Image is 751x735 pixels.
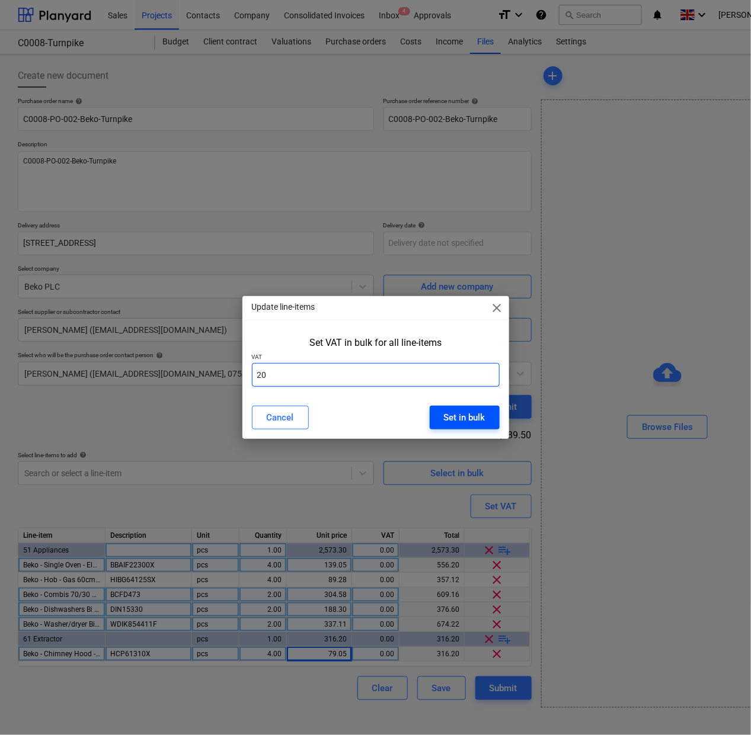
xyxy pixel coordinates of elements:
button: Set in bulk [430,406,500,429]
div: Set in bulk [444,410,485,425]
iframe: Chat Widget [692,678,751,735]
div: Set VAT in bulk for all line-items [309,337,442,348]
p: Update line-items [252,301,315,313]
div: Cancel [267,410,294,425]
button: Cancel [252,406,309,429]
input: VAT [252,363,500,387]
span: close [490,301,504,315]
p: VAT [252,353,500,363]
